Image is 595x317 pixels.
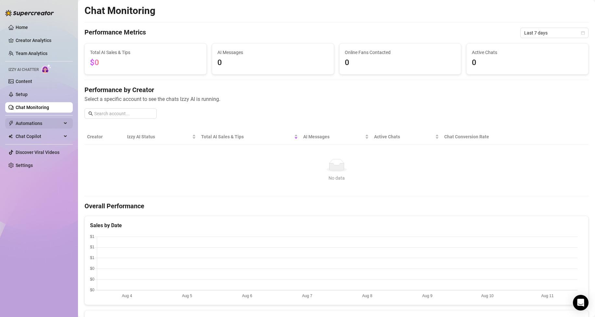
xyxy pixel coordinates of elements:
input: Search account... [94,110,153,117]
img: AI Chatter [41,64,51,74]
a: Settings [16,163,33,168]
span: Chat Copilot [16,131,62,142]
span: 0 [472,57,583,69]
span: search [88,111,93,116]
span: Izzy AI Status [127,133,191,140]
a: Setup [16,92,28,97]
span: Last 7 days [524,28,585,38]
h2: Chat Monitoring [84,5,155,17]
a: Discover Viral Videos [16,150,59,155]
div: No data [90,174,583,182]
th: Izzy AI Status [124,129,199,145]
a: Content [16,79,32,84]
span: AI Messages [303,133,364,140]
span: Automations [16,118,62,129]
span: thunderbolt [8,121,14,126]
h4: Performance by Creator [84,85,589,94]
th: Total AI Sales & Tips [199,129,301,145]
span: Select a specific account to see the chats Izzy AI is running. [84,95,589,103]
h4: Performance Metrics [84,28,146,38]
span: Active Chats [472,49,583,56]
span: Active Chats [374,133,434,140]
div: Open Intercom Messenger [573,295,589,310]
a: Chat Monitoring [16,105,49,110]
th: Chat Conversion Rate [442,129,538,145]
img: Chat Copilot [8,134,13,139]
span: Izzy AI Chatter [8,67,39,73]
th: AI Messages [301,129,371,145]
div: Sales by Date [90,221,583,229]
span: $0 [90,58,99,67]
span: Online Fans Contacted [345,49,456,56]
a: Creator Analytics [16,35,68,46]
span: Total AI Sales & Tips [201,133,293,140]
span: Total AI Sales & Tips [90,49,201,56]
span: 0 [217,57,329,69]
span: 0 [345,57,456,69]
span: calendar [581,31,585,35]
span: AI Messages [217,49,329,56]
a: Team Analytics [16,51,47,56]
th: Active Chats [371,129,442,145]
h4: Overall Performance [84,201,589,211]
a: Home [16,25,28,30]
img: logo-BBDzfeDw.svg [5,10,54,16]
th: Creator [84,129,124,145]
